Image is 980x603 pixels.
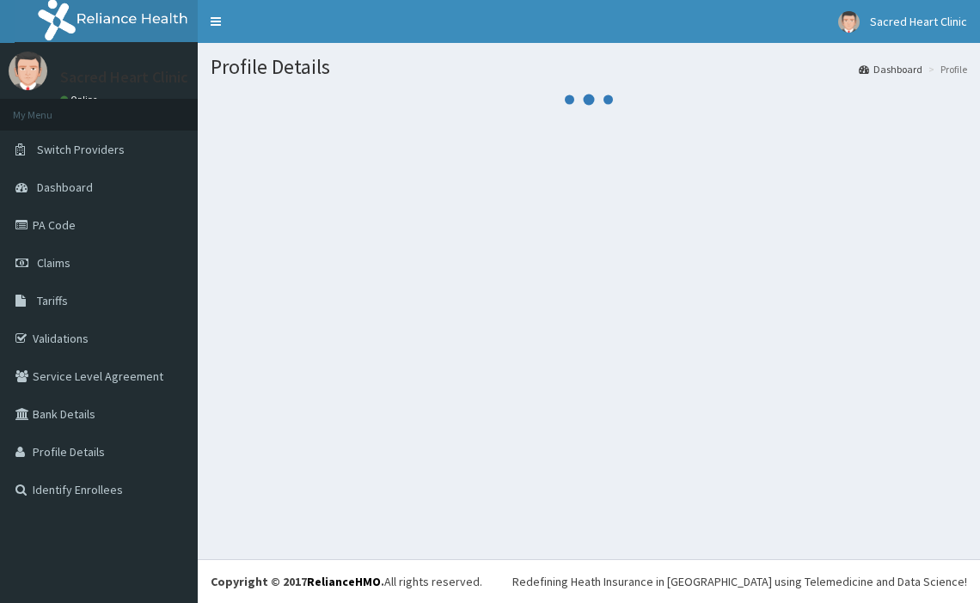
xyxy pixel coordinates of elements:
[859,62,922,76] a: Dashboard
[9,52,47,90] img: User Image
[60,94,101,106] a: Online
[563,74,615,125] svg: audio-loading
[924,62,967,76] li: Profile
[211,574,384,589] strong: Copyright © 2017 .
[307,574,381,589] a: RelianceHMO
[512,573,967,590] div: Redefining Heath Insurance in [GEOGRAPHIC_DATA] using Telemedicine and Data Science!
[838,11,860,33] img: User Image
[211,56,967,78] h1: Profile Details
[198,559,980,603] footer: All rights reserved.
[37,255,70,271] span: Claims
[37,293,68,308] span: Tariffs
[60,70,188,85] p: Sacred Heart Clinic
[37,180,93,195] span: Dashboard
[870,14,967,29] span: Sacred Heart Clinic
[37,142,125,157] span: Switch Providers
